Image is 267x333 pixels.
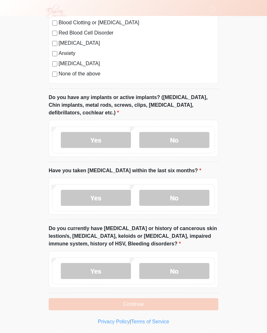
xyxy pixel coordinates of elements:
[52,72,57,77] input: None of the above
[52,61,57,66] input: [MEDICAL_DATA]
[52,41,57,46] input: [MEDICAL_DATA]
[61,132,131,148] label: Yes
[42,5,69,18] img: Elysian Aesthetics Logo
[131,319,169,324] a: Terms of Service
[98,319,130,324] a: Privacy Policy
[49,167,201,174] label: Have you taken [MEDICAL_DATA] within the last six months?
[52,20,57,26] input: Blood Clotting or [MEDICAL_DATA]
[49,225,218,248] label: Do you currently have [MEDICAL_DATA] or history of cancerous skin lestion/s, [MEDICAL_DATA], kelo...
[49,298,218,310] button: Continue
[139,263,209,279] label: No
[59,60,215,67] label: [MEDICAL_DATA]
[130,319,131,324] a: |
[59,70,215,78] label: None of the above
[59,29,215,37] label: Red Blood Cell Disorder
[61,190,131,206] label: Yes
[139,190,209,206] label: No
[49,94,218,117] label: Do you have any implants or active implants? ([MEDICAL_DATA], Chin implants, metal rods, screws, ...
[59,39,215,47] label: [MEDICAL_DATA]
[52,31,57,36] input: Red Blood Cell Disorder
[52,51,57,56] input: Anxiety
[59,50,215,57] label: Anxiety
[139,132,209,148] label: No
[61,263,131,279] label: Yes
